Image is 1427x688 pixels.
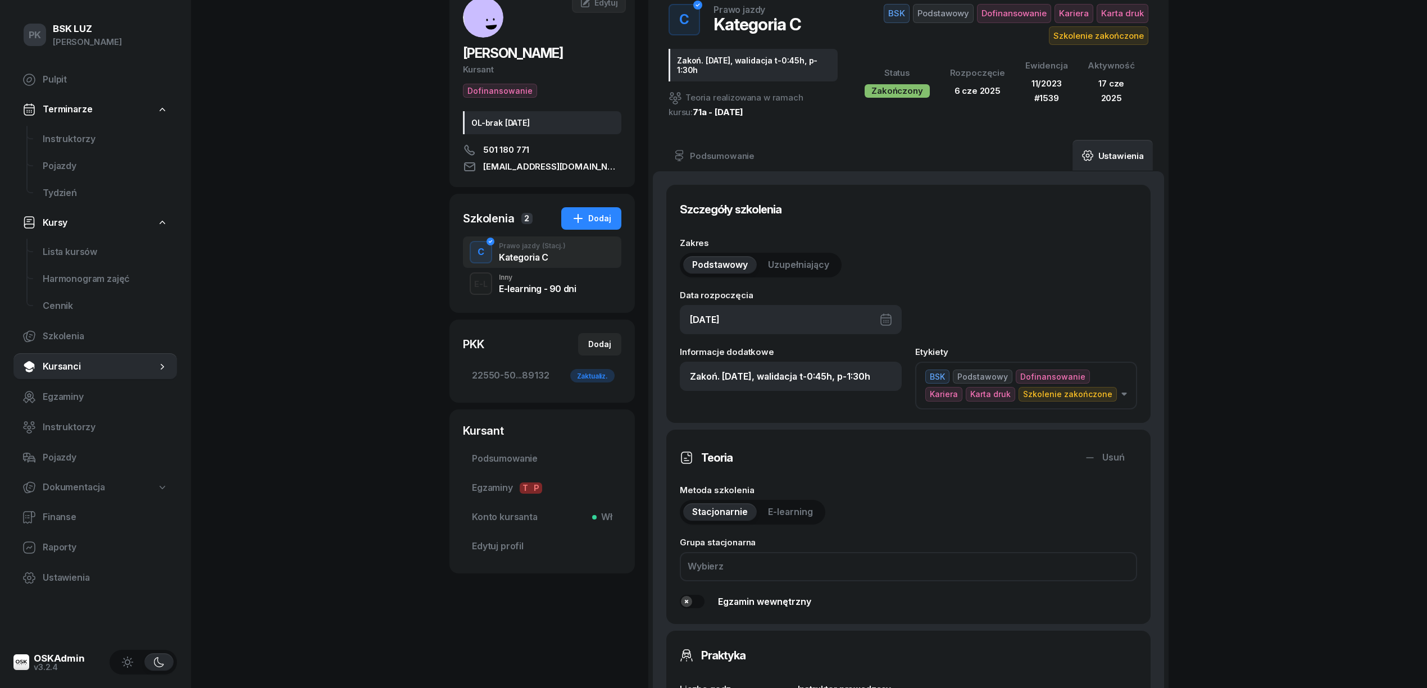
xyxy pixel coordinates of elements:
[470,272,492,295] button: E-L
[692,258,748,272] span: Podstawowy
[1055,4,1093,23] span: Kariera
[669,49,838,81] div: Zakoń. [DATE], walidacja t-0:45h, p-1:30h
[463,111,621,134] div: OL-brak [DATE]
[521,213,533,224] span: 2
[43,186,168,201] span: Tydzień
[688,559,724,574] div: Wybierz
[472,452,612,466] span: Podsumowanie
[977,4,1051,23] span: Dofinansowanie
[13,384,177,411] a: Egzaminy
[43,540,168,555] span: Raporty
[1097,4,1148,23] span: Karta druk
[463,160,621,174] a: [EMAIL_ADDRESS][DOMAIN_NAME]
[759,503,822,521] button: E-learning
[1088,58,1135,73] div: Aktywność
[29,30,42,40] span: PK
[43,329,168,344] span: Szkolenia
[578,333,621,356] button: Dodaj
[713,5,765,14] div: Prawo jazdy
[13,323,177,350] a: Szkolenia
[713,14,801,34] div: Kategoria C
[675,8,694,31] div: C
[953,370,1012,384] span: Podstawowy
[865,66,929,80] div: Status
[531,482,542,494] span: P
[34,126,177,153] a: Instruktorzy
[470,241,492,263] button: C
[1088,76,1135,105] div: 17 cze 2025
[499,243,566,249] div: Prawo jazdy
[463,84,537,98] span: Dofinansowanie
[13,444,177,471] a: Pojazdy
[768,505,813,520] span: E-learning
[13,504,177,531] a: Finanse
[43,359,157,374] span: Kursanci
[34,654,85,663] div: OSKAdmin
[483,143,529,157] span: 501 180 771
[669,4,700,35] button: C
[884,4,910,23] span: BSK
[43,480,105,495] span: Dokumentacja
[13,534,177,561] a: Raporty
[34,293,177,320] a: Cennik
[588,338,611,351] div: Dodaj
[693,107,743,117] a: 71a - [DATE]
[463,533,621,560] a: Edytuj profil
[499,253,566,262] div: Kategoria C
[34,266,177,293] a: Harmonogram zajęć
[597,510,612,525] span: Wł
[861,4,1148,45] button: BSKPodstawowyDofinansowanieKarieraKarta drukSzkolenie zakończone
[1049,26,1148,45] span: Szkolenie zakończone
[925,387,962,401] span: Kariera
[473,243,489,262] div: C
[472,510,612,525] span: Konto kursanta
[865,84,929,98] div: Zakończony
[680,362,902,391] input: Dodaj notatkę...
[43,450,168,465] span: Pojazdy
[463,336,484,352] div: PKK
[950,66,1005,80] div: Rozpoczęcie
[768,258,829,272] span: Uzupełniający
[718,595,811,609] div: Egzamin wewnętrzny
[53,24,122,34] div: BSK LUZ
[34,239,177,266] a: Lista kursów
[43,102,92,117] span: Terminarze
[1025,58,1068,73] div: Ewidencja
[472,481,612,495] span: Egzaminy
[692,505,748,520] span: Stacjonarnie
[43,571,168,585] span: Ustawienia
[463,268,621,299] button: E-LInnyE-learning - 90 dni
[680,595,811,609] button: Egzamin wewnętrzny
[470,277,492,291] div: E-L
[13,475,177,500] a: Dokumentacja
[34,180,177,207] a: Tydzień
[13,564,177,591] a: Ustawienia
[520,482,531,494] span: T
[683,256,757,274] button: Podstawowy
[472,368,612,383] span: 22550-50...89132
[1025,76,1068,105] div: 11/2023 #1539
[463,504,621,531] a: Konto kursantaWł
[483,160,621,174] span: [EMAIL_ADDRESS][DOMAIN_NAME]
[966,387,1015,401] span: Karta druk
[463,475,621,502] a: EgzaminyTP
[570,369,615,382] div: Zaktualiz.
[701,449,733,467] h3: Teoria
[34,153,177,180] a: Pojazdy
[1019,387,1117,401] span: Szkolenie zakończone
[13,414,177,441] a: Instruktorzy
[472,539,612,554] span: Edytuj profil
[43,245,168,259] span: Lista kursów
[43,132,168,147] span: Instruktorzy
[13,353,177,380] a: Kursanci
[913,4,974,23] span: Podstawowy
[43,216,67,230] span: Kursy
[499,284,576,293] div: E-learning - 90 dni
[43,159,168,174] span: Pojazdy
[669,90,838,120] div: Teoria realizowana w ramach kursu:
[463,62,621,77] div: Kursant
[683,503,757,521] button: Stacjonarnie
[1016,370,1090,384] span: Dofinansowanie
[463,211,515,226] div: Szkolenia
[13,66,177,93] a: Pulpit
